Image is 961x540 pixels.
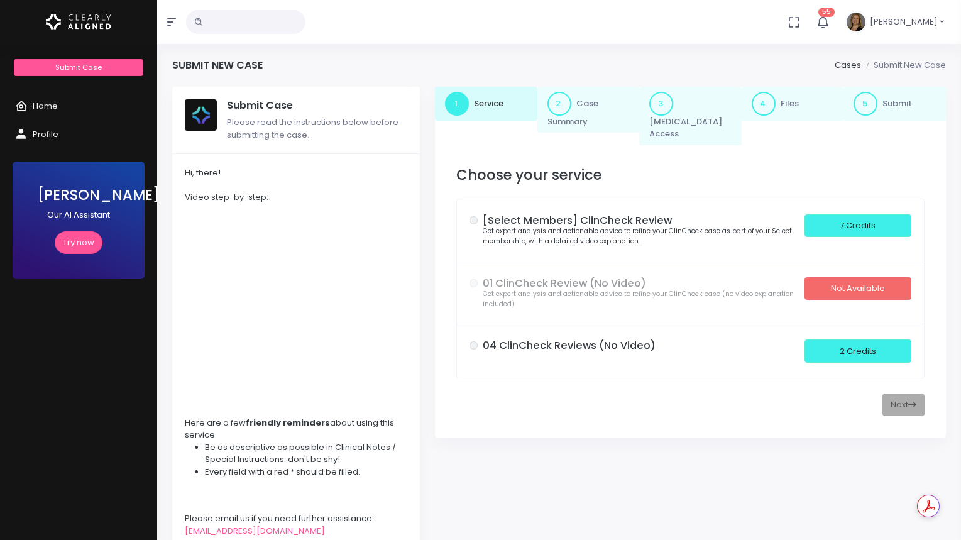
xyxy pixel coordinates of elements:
[818,8,835,17] span: 55
[742,87,844,121] a: 4.Files
[843,87,946,121] a: 5.Submit
[854,92,877,116] span: 5.
[752,92,776,116] span: 4.
[483,277,804,290] h5: 01 ClinCheck Review (No Video)
[185,512,407,525] div: Please email us if you need further assistance:
[205,441,407,466] li: Be as descriptive as possible in Clinical Notes / Special Instructions: don't be shy!
[649,92,673,116] span: 3.
[185,417,407,441] div: Here are a few about using this service:
[483,339,804,352] h5: 04 ClinCheck Reviews (No Video)
[547,92,571,116] span: 2.
[227,99,407,112] h5: Submit Case
[33,100,58,112] span: Home
[483,289,794,309] small: Get expert analysis and actionable advice to refine your ClinCheck case (no video explanation inc...
[55,62,102,72] span: Submit Case
[38,209,119,221] p: Our AI Assistant
[55,231,102,255] a: Try now
[835,59,861,71] a: Cases
[246,417,330,429] strong: friendly reminders
[639,87,742,145] a: 3.[MEDICAL_DATA] Access
[845,11,867,33] img: Header Avatar
[445,92,469,116] span: 1.
[33,128,58,140] span: Profile
[172,59,263,71] h4: Submit New Case
[861,59,946,72] li: Submit New Case
[185,167,407,179] div: Hi, there!
[205,466,407,478] li: Every field with a red * should be filled.
[804,277,911,300] div: Not Available
[804,339,911,363] div: 2 Credits
[804,214,911,238] div: 7 Credits
[185,525,325,537] a: [EMAIL_ADDRESS][DOMAIN_NAME]
[870,16,938,28] span: [PERSON_NAME]
[435,87,537,121] a: 1.Service
[483,226,792,246] small: Get expert analysis and actionable advice to refine your ClinCheck case as part of your Select me...
[46,9,111,35] img: Logo Horizontal
[227,116,398,141] span: Please read the instructions below before submitting the case.
[14,59,143,76] a: Submit Case
[185,191,407,204] div: Video step-by-step:
[38,187,119,204] h3: [PERSON_NAME]
[456,167,925,184] h3: Choose your service
[537,87,640,133] a: 2.Case Summary
[483,214,804,227] h5: [Select Members] ClinCheck Review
